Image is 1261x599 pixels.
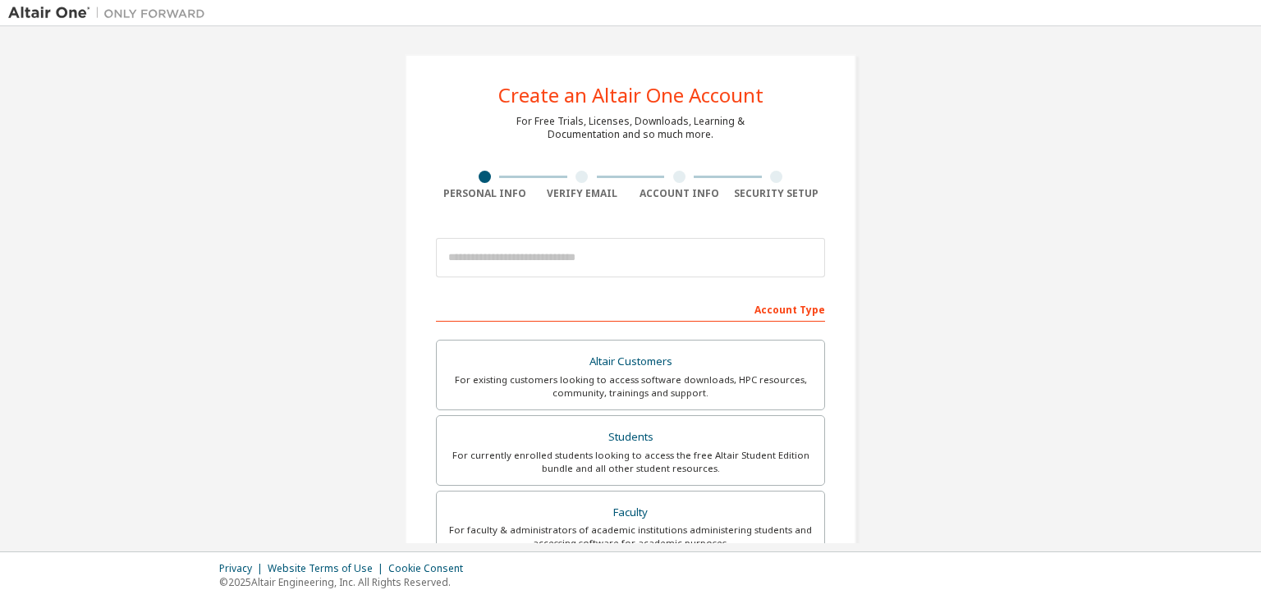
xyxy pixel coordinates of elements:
div: Account Info [630,187,728,200]
div: For currently enrolled students looking to access the free Altair Student Edition bundle and all ... [447,449,814,475]
div: Verify Email [534,187,631,200]
div: Faculty [447,501,814,524]
div: Personal Info [436,187,534,200]
div: Cookie Consent [388,562,473,575]
img: Altair One [8,5,213,21]
div: Privacy [219,562,268,575]
div: Students [447,426,814,449]
div: Security Setup [728,187,826,200]
div: Account Type [436,295,825,322]
div: For faculty & administrators of academic institutions administering students and accessing softwa... [447,524,814,550]
div: Altair Customers [447,350,814,373]
p: © 2025 Altair Engineering, Inc. All Rights Reserved. [219,575,473,589]
div: Create an Altair One Account [498,85,763,105]
div: For Free Trials, Licenses, Downloads, Learning & Documentation and so much more. [516,115,745,141]
div: For existing customers looking to access software downloads, HPC resources, community, trainings ... [447,373,814,400]
div: Website Terms of Use [268,562,388,575]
